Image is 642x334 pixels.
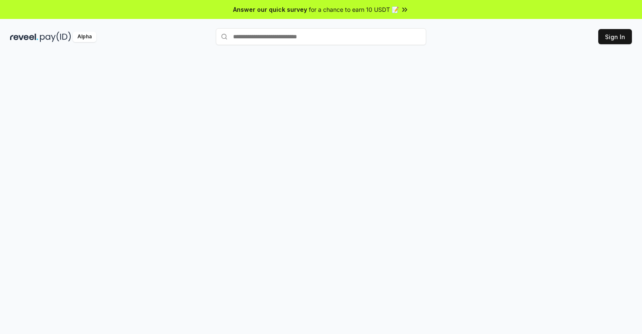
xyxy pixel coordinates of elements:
[233,5,307,14] span: Answer our quick survey
[10,32,38,42] img: reveel_dark
[73,32,96,42] div: Alpha
[309,5,399,14] span: for a chance to earn 10 USDT 📝
[40,32,71,42] img: pay_id
[598,29,632,44] button: Sign In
